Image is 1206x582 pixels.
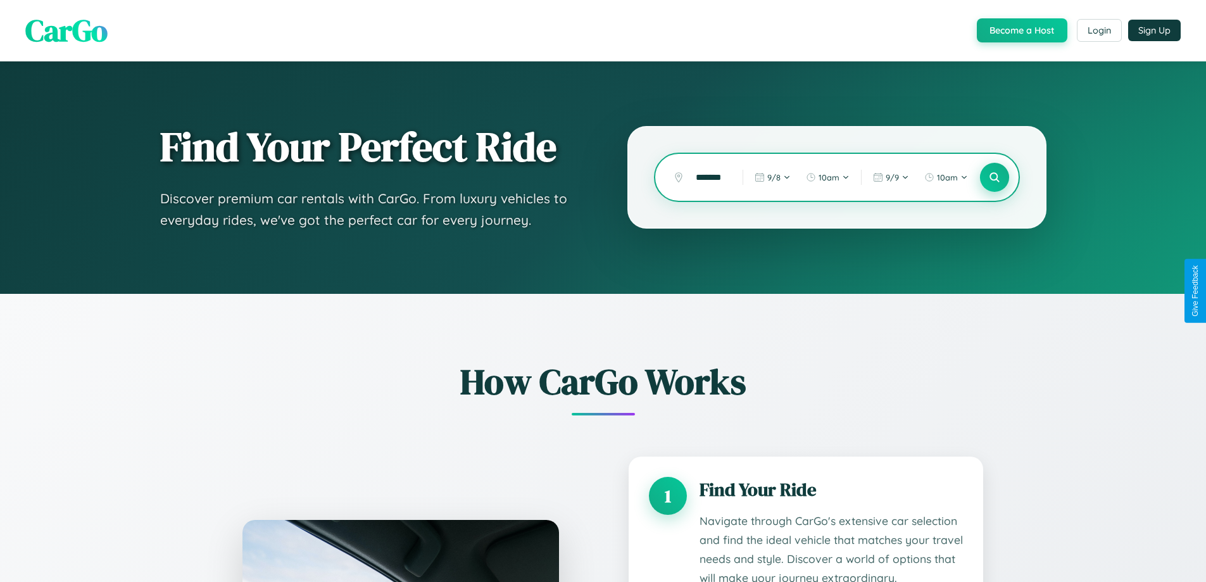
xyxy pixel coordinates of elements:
button: 9/9 [867,167,915,187]
h1: Find Your Perfect Ride [160,125,577,169]
span: CarGo [25,9,108,51]
h2: How CarGo Works [223,357,983,406]
button: Become a Host [977,18,1067,42]
div: Give Feedback [1191,265,1200,317]
p: Discover premium car rentals with CarGo. From luxury vehicles to everyday rides, we've got the pe... [160,188,577,231]
span: 10am [819,172,839,182]
button: 10am [800,167,856,187]
div: 1 [649,477,687,515]
h3: Find Your Ride [700,477,963,502]
span: 10am [937,172,958,182]
button: Login [1077,19,1122,42]
span: 9 / 9 [886,172,899,182]
button: 9/8 [748,167,797,187]
button: Sign Up [1128,20,1181,41]
span: 9 / 8 [767,172,781,182]
button: 10am [918,167,974,187]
